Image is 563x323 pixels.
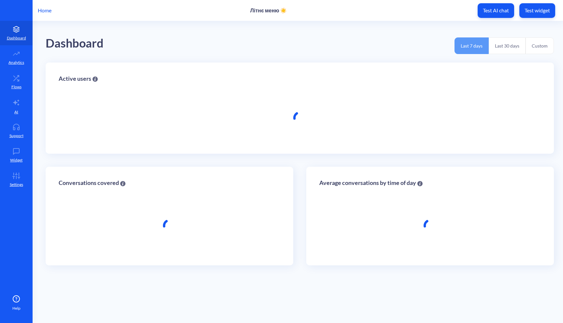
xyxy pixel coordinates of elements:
[59,180,125,186] div: Conversations covered
[10,182,23,188] p: Settings
[7,35,26,41] p: Dashboard
[483,7,509,14] p: Test AI chat
[319,180,423,186] div: Average conversations by time of day
[8,60,24,65] p: Analytics
[9,133,23,139] p: Support
[526,37,554,54] button: Custom
[525,7,550,14] p: Test widget
[250,7,287,14] p: Літнє меню ☀️
[46,34,104,53] div: Dashboard
[59,76,98,82] div: Active users
[489,37,526,54] button: Last 30 days
[11,84,22,90] p: Flows
[519,3,555,18] button: Test widget
[10,157,22,163] p: Widget
[14,109,18,115] p: AI
[478,3,514,18] button: Test AI chat
[38,7,51,14] p: Home
[455,37,489,54] button: Last 7 days
[12,305,21,311] span: Help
